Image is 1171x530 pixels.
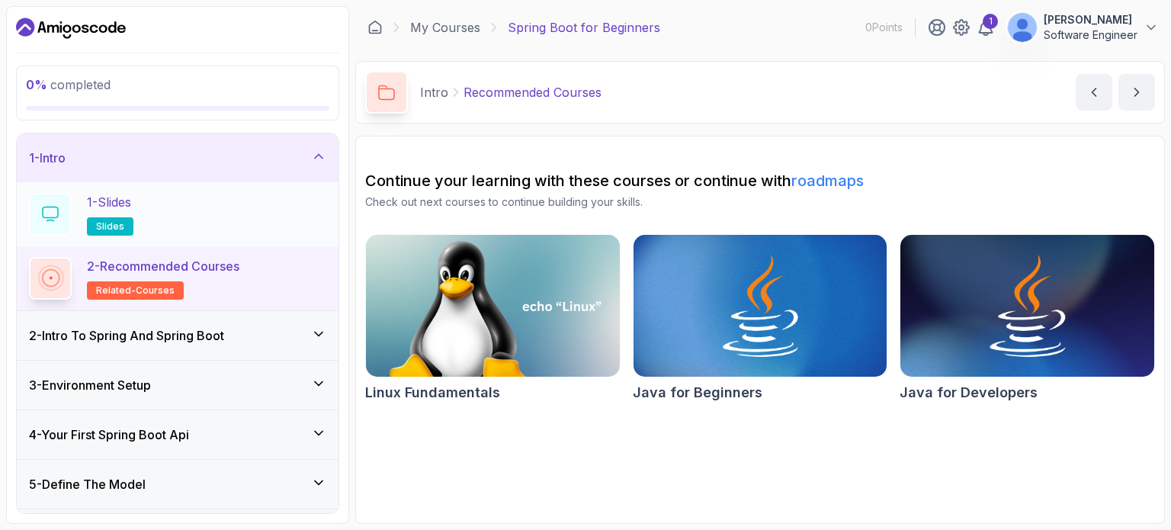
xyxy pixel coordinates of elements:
[17,410,338,459] button: 4-Your First Spring Boot Api
[900,234,1155,403] a: Java for Developers cardJava for Developers
[367,20,383,35] a: Dashboard
[17,460,338,509] button: 5-Define The Model
[96,284,175,297] span: related-courses
[366,235,620,377] img: Linux Fundamentals card
[977,18,995,37] a: 1
[96,220,124,233] span: slides
[791,172,864,190] a: roadmaps
[26,77,47,92] span: 0 %
[29,426,189,444] h3: 4 - Your First Spring Boot Api
[29,257,326,300] button: 2-Recommended Coursesrelated-courses
[26,77,111,92] span: completed
[900,382,1038,403] h2: Java for Developers
[17,133,338,182] button: 1-Intro
[29,193,326,236] button: 1-Slidesslides
[29,326,224,345] h3: 2 - Intro To Spring And Spring Boot
[1044,27,1137,43] p: Software Engineer
[16,16,126,40] a: Dashboard
[17,311,338,360] button: 2-Intro To Spring And Spring Boot
[365,234,621,403] a: Linux Fundamentals cardLinux Fundamentals
[29,149,66,167] h3: 1 - Intro
[464,83,602,101] p: Recommended Courses
[1008,13,1037,42] img: user profile image
[1118,74,1155,111] button: next content
[634,235,887,377] img: Java for Beginners card
[17,361,338,410] button: 3-Environment Setup
[1007,12,1159,43] button: user profile image[PERSON_NAME]Software Engineer
[87,257,239,275] p: 2 - Recommended Courses
[420,83,448,101] p: Intro
[900,235,1154,377] img: Java for Developers card
[29,376,151,394] h3: 3 - Environment Setup
[983,14,998,29] div: 1
[365,382,500,403] h2: Linux Fundamentals
[633,234,888,403] a: Java for Beginners cardJava for Beginners
[87,193,131,211] p: 1 - Slides
[365,170,1155,191] h2: Continue your learning with these courses or continue with
[365,194,1155,210] p: Check out next courses to continue building your skills.
[508,18,660,37] p: Spring Boot for Beginners
[410,18,480,37] a: My Courses
[633,382,762,403] h2: Java for Beginners
[1044,12,1137,27] p: [PERSON_NAME]
[865,20,903,35] p: 0 Points
[1076,74,1112,111] button: previous content
[29,475,146,493] h3: 5 - Define The Model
